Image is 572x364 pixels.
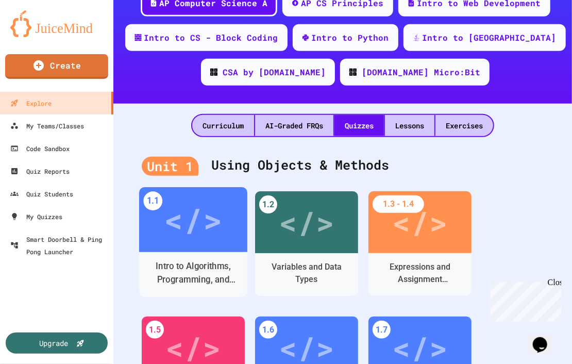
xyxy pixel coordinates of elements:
[192,115,254,136] div: Curriculum
[362,66,480,78] div: [DOMAIN_NAME] Micro:Bit
[147,260,240,286] div: Intro to Algorithms, Programming, and Compilers
[423,31,557,44] div: Intro to [GEOGRAPHIC_DATA]
[486,278,562,322] iframe: chat widget
[223,66,326,78] div: CSA by [DOMAIN_NAME]
[10,233,109,258] div: Smart Doorbell & Ping Pong Launcher
[40,338,69,349] div: Upgrade
[334,115,384,136] div: Quizzes
[263,261,350,286] div: Variables and Data Types
[10,10,103,37] img: logo-orange.svg
[312,31,389,44] div: Intro to Python
[376,261,464,286] div: Expressions and Assignment Statements
[142,157,198,176] div: Unit 1
[4,4,71,65] div: Chat with us now!Close
[10,97,52,109] div: Explore
[349,69,357,76] img: CODE_logo_RGB.png
[259,321,277,339] div: 1.6
[10,210,62,223] div: My Quizzes
[10,120,84,132] div: My Teams/Classes
[10,165,70,177] div: Quiz Reports
[143,192,162,211] div: 1.1
[146,321,164,339] div: 1.5
[5,54,108,79] a: Create
[392,199,448,245] div: </>
[10,188,73,200] div: Quiz Students
[529,323,562,354] iframe: chat widget
[373,195,424,213] div: 1.3 - 1.4
[142,145,544,186] div: Using Objects & Methods
[259,195,277,213] div: 1.2
[210,69,217,76] img: CODE_logo_RGB.png
[373,321,391,339] div: 1.7
[10,142,70,155] div: Code Sandbox
[279,199,334,245] div: </>
[385,115,434,136] div: Lessons
[255,115,333,136] div: AI-Graded FRQs
[144,31,278,44] div: Intro to CS - Block Coding
[435,115,493,136] div: Exercises
[164,195,222,244] div: </>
